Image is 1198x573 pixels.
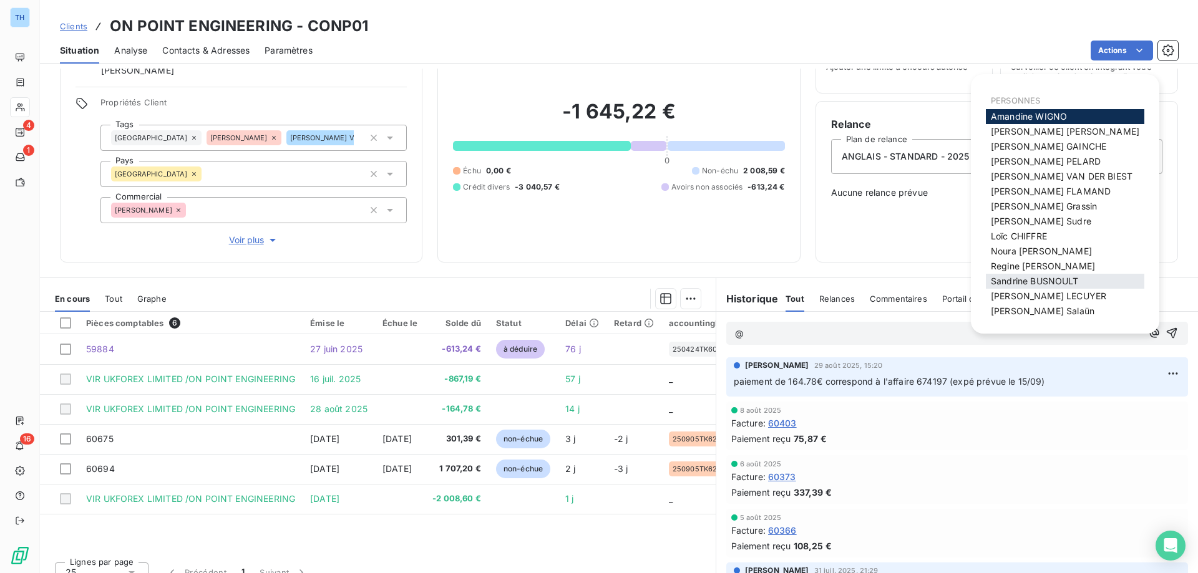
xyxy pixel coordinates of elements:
[669,318,758,328] div: accountingReference
[10,7,30,27] div: TH
[991,216,1091,226] span: [PERSON_NAME] Sudre
[819,294,855,304] span: Relances
[486,165,511,176] span: 0,00 €
[786,294,804,304] span: Tout
[265,44,313,57] span: Paramètres
[100,233,407,247] button: Voir plus
[794,539,832,552] span: 108,25 €
[432,403,481,415] span: -164,78 €
[842,150,970,163] span: ANGLAIS - STANDARD - 2025
[382,433,412,444] span: [DATE]
[310,344,363,354] span: 27 juin 2025
[731,417,766,430] span: Facture :
[794,486,832,499] span: 337,39 €
[86,403,295,414] span: VIR UKFOREX LIMITED /ON POINT ENGINEERING
[768,417,797,430] span: 60403
[496,318,550,328] div: Statut
[565,493,573,504] span: 1 j
[382,318,417,328] div: Échue le
[669,493,673,504] span: _
[565,403,580,414] span: 14 j
[310,373,361,384] span: 16 juil. 2025
[354,132,364,143] input: Ajouter une valeur
[991,291,1106,301] span: [PERSON_NAME] LECUYER
[740,460,782,468] span: 6 août 2025
[942,294,990,304] span: Portail client
[515,181,560,193] span: -3 040,57 €
[55,294,90,304] span: En cours
[60,21,87,31] span: Clients
[23,120,34,131] span: 4
[382,463,412,474] span: [DATE]
[814,362,883,369] span: 29 août 2025, 15:20
[86,373,295,384] span: VIR UKFOREX LIMITED /ON POINT ENGINEERING
[110,15,368,37] h3: ON POINT ENGINEERING - CONP01
[1011,62,1167,82] span: Surveiller ce client en intégrant votre outil de gestion des risques client.
[731,524,766,537] span: Facture :
[432,433,481,445] span: 301,39 €
[614,433,628,444] span: -2 j
[310,433,339,444] span: [DATE]
[114,44,147,57] span: Analyse
[453,99,784,137] h2: -1 645,22 €
[831,186,1162,199] span: Aucune relance prévue
[565,344,581,354] span: 76 j
[831,117,1162,132] h6: Relance
[731,432,791,445] span: Paiement reçu
[496,430,550,448] span: non-échue
[169,317,180,329] span: 6
[86,463,115,474] span: 60694
[60,44,99,57] span: Situation
[716,291,779,306] h6: Historique
[731,539,791,552] span: Paiement reçu
[432,463,481,475] span: 1 707,20 €
[870,294,927,304] span: Commentaires
[991,231,1047,241] span: Loïc CHIFFRE
[310,493,339,504] span: [DATE]
[768,524,797,537] span: 60366
[86,493,295,504] span: VIR UKFOREX LIMITED /ON POINT ENGINEERING
[60,20,87,32] a: Clients
[565,463,575,474] span: 2 j
[673,465,728,473] span: 250905TK62264AD
[731,486,791,499] span: Paiement reçu
[740,407,782,414] span: 8 août 2025
[86,317,295,329] div: Pièces comptables
[290,134,364,142] span: [PERSON_NAME] VDB
[671,181,743,193] span: Avoirs non associés
[20,433,34,445] span: 16
[991,95,1040,105] span: PERSONNES
[665,155,670,165] span: 0
[991,306,1094,316] span: [PERSON_NAME] Salaün
[186,205,196,216] input: Ajouter une valeur
[743,165,785,176] span: 2 008,59 €
[565,433,575,444] span: 3 j
[310,403,368,414] span: 28 août 2025
[991,201,1097,211] span: [PERSON_NAME] Grassin
[23,145,34,156] span: 1
[463,181,510,193] span: Crédit divers
[86,344,114,354] span: 59884
[731,470,766,483] span: Facture :
[614,463,628,474] span: -3 j
[137,294,167,304] span: Graphe
[496,460,550,478] span: non-échue
[496,340,545,359] span: à déduire
[10,546,30,566] img: Logo LeanPay
[432,343,481,355] span: -613,24 €
[673,345,728,353] span: 250424TK60182NG/1
[310,318,368,328] div: Émise le
[669,403,673,414] span: _
[614,318,654,328] div: Retard
[310,463,339,474] span: [DATE]
[115,170,188,178] span: [GEOGRAPHIC_DATA]
[432,318,481,328] div: Solde dû
[740,514,782,521] span: 5 août 2025
[991,246,1092,256] span: Noura [PERSON_NAME]
[463,165,481,176] span: Échu
[745,360,809,371] span: [PERSON_NAME]
[991,171,1132,181] span: [PERSON_NAME] VAN DER BIEST
[734,376,1045,387] span: paiement de 164.78€ correspond à l'affaire 674197 (expé prévue le 15/09)
[100,97,407,115] span: Propriétés Client
[162,44,250,57] span: Contacts & Adresses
